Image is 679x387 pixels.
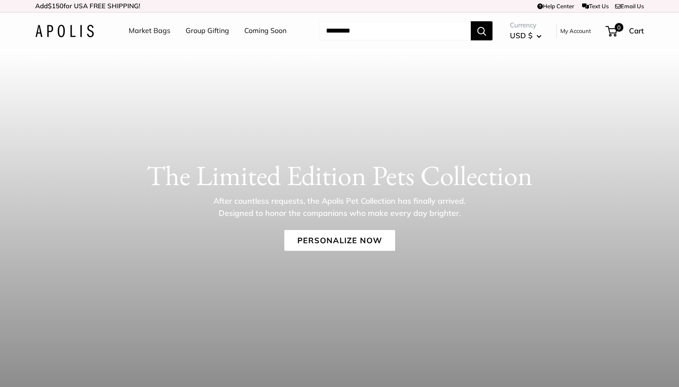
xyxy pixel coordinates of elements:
button: USD $ [510,29,542,43]
a: Email Us [615,3,644,10]
a: Help Center [537,3,574,10]
span: Cart [629,26,644,35]
a: Market Bags [129,24,170,37]
h1: The Limited Edition Pets Collection [35,159,644,192]
a: Group Gifting [186,24,229,37]
input: Search... [319,21,471,40]
p: After countless requests, the Apolis Pet Collection has finally arrived. Designed to honor the co... [198,195,481,219]
a: Text Us [582,3,609,10]
a: Coming Soon [244,24,286,37]
a: My Account [560,26,591,36]
span: USD $ [510,31,533,40]
a: 0 Cart [606,24,644,38]
button: Search [471,21,493,40]
span: $150 [48,2,63,10]
img: Apolis [35,25,94,37]
span: 0 [615,23,623,32]
span: Currency [510,19,542,31]
a: Personalize Now [284,230,395,251]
